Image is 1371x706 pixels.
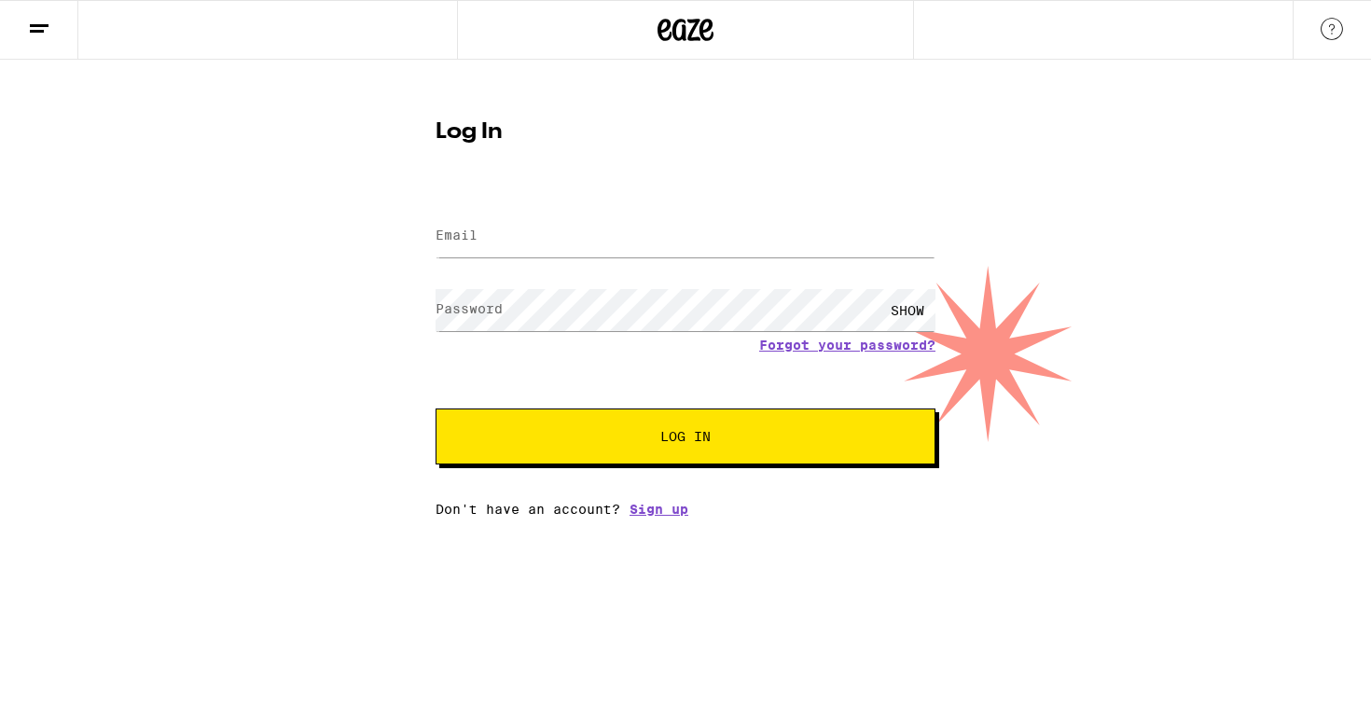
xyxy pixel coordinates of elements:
[436,502,935,517] div: Don't have an account?
[436,215,935,257] input: Email
[436,301,503,316] label: Password
[630,502,688,517] a: Sign up
[759,338,935,353] a: Forgot your password?
[879,289,935,331] div: SHOW
[436,228,478,242] label: Email
[436,121,935,144] h1: Log In
[660,430,711,443] span: Log In
[436,408,935,464] button: Log In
